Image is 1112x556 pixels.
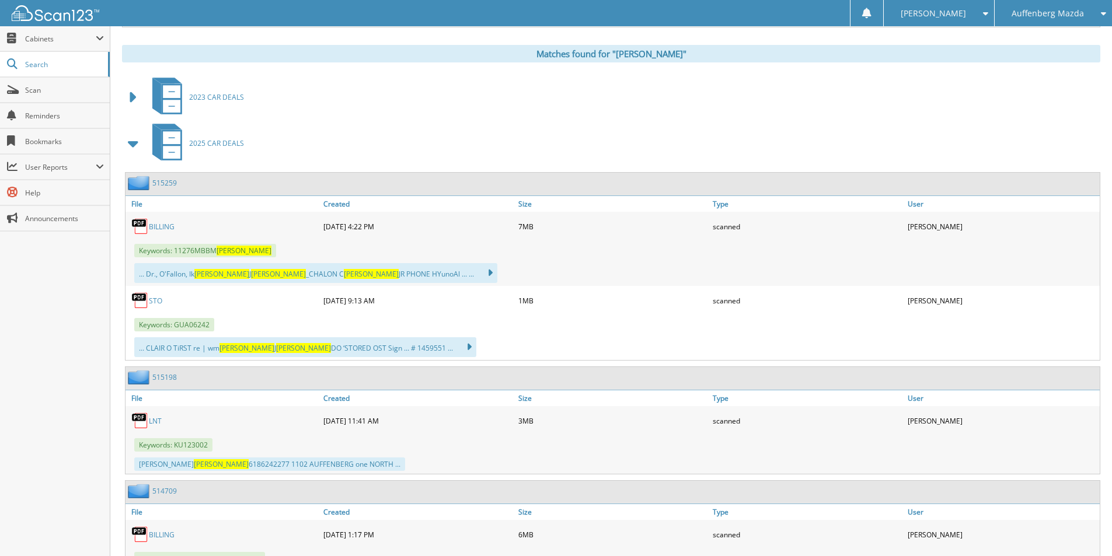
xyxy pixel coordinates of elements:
[126,504,320,520] a: File
[134,244,276,257] span: Keywords: 11276MBBM
[134,337,476,357] div: ... CLAIR O TiRST re | wm J DO ‘STORED OST Sign ... # 1459551 ...
[710,289,905,312] div: scanned
[905,196,1100,212] a: User
[145,120,244,166] a: 2025 CAR DEALS
[515,409,710,432] div: 3MB
[710,196,905,212] a: Type
[122,45,1100,62] div: Matches found for "[PERSON_NAME]"
[189,138,244,148] span: 2025 CAR DEALS
[25,214,104,223] span: Announcements
[25,60,102,69] span: Search
[25,111,104,121] span: Reminders
[515,504,710,520] a: Size
[131,292,149,309] img: PDF.png
[901,10,966,17] span: [PERSON_NAME]
[126,390,320,406] a: File
[25,137,104,146] span: Bookmarks
[134,318,214,331] span: Keywords: GUA06242
[515,289,710,312] div: 1MB
[515,390,710,406] a: Size
[320,523,515,546] div: [DATE] 1:17 PM
[134,263,497,283] div: ... Dr., O'Fallon, Ik J _CHALON C JR PHONE HYunoAl ... ...
[194,269,249,279] span: [PERSON_NAME]
[320,390,515,406] a: Created
[152,372,177,382] a: 515198
[1012,10,1084,17] span: Auffenberg Mazda
[251,269,306,279] span: [PERSON_NAME]
[905,390,1100,406] a: User
[152,486,177,496] a: 514709
[126,196,320,212] a: File
[134,457,405,471] div: [PERSON_NAME] 6186242277 1102 AUFFENBERG one NORTH ...
[1054,500,1112,556] iframe: Chat Widget
[515,196,710,212] a: Size
[149,416,162,426] a: LNT
[128,176,152,190] img: folder2.png
[219,343,274,353] span: [PERSON_NAME]
[710,523,905,546] div: scanned
[905,215,1100,238] div: [PERSON_NAME]
[25,34,96,44] span: Cabinets
[320,196,515,212] a: Created
[145,74,244,120] a: 2023 CAR DEALS
[25,85,104,95] span: Scan
[276,343,331,353] span: [PERSON_NAME]
[128,484,152,498] img: folder2.png
[12,5,99,21] img: scan123-logo-white.svg
[189,92,244,102] span: 2023 CAR DEALS
[320,289,515,312] div: [DATE] 9:13 AM
[217,246,271,256] span: [PERSON_NAME]
[25,188,104,198] span: Help
[710,504,905,520] a: Type
[905,504,1100,520] a: User
[710,390,905,406] a: Type
[149,530,175,540] a: BILLING
[710,215,905,238] div: scanned
[131,218,149,235] img: PDF.png
[149,222,175,232] a: BILLING
[320,409,515,432] div: [DATE] 11:41 AM
[905,409,1100,432] div: [PERSON_NAME]
[515,215,710,238] div: 7MB
[152,178,177,188] a: 515259
[344,269,399,279] span: [PERSON_NAME]
[25,162,96,172] span: User Reports
[905,289,1100,312] div: [PERSON_NAME]
[134,438,212,452] span: Keywords: KU123002
[131,412,149,429] img: PDF.png
[905,523,1100,546] div: [PERSON_NAME]
[710,409,905,432] div: scanned
[128,370,152,384] img: folder2.png
[149,296,162,306] a: STO
[194,459,249,469] span: [PERSON_NAME]
[320,215,515,238] div: [DATE] 4:22 PM
[320,504,515,520] a: Created
[515,523,710,546] div: 6MB
[131,526,149,543] img: PDF.png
